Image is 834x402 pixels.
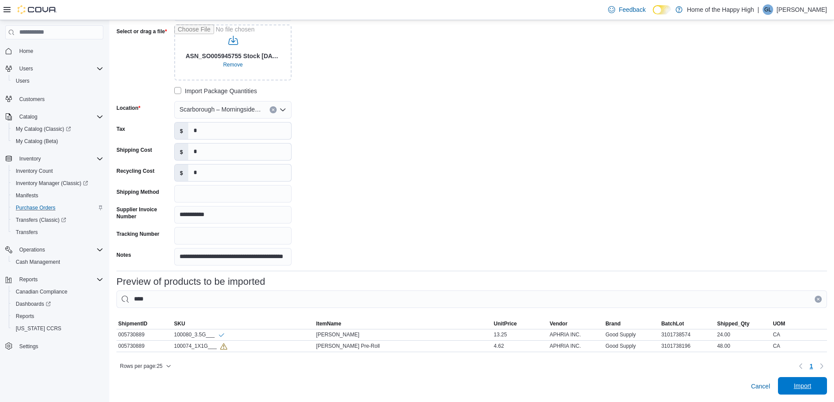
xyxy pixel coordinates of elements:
[795,361,806,371] button: Previous page
[492,318,548,329] button: UnitPrice
[747,378,774,395] button: Cancel
[116,231,159,238] label: Tracking Number
[174,24,292,80] input: Use aria labels when no actual label is in use
[12,311,103,322] span: Reports
[619,5,645,14] span: Feedback
[715,329,771,340] div: 24.00
[116,341,172,351] div: 005730889
[9,256,107,268] button: Cash Management
[16,341,42,352] a: Settings
[12,323,65,334] a: [US_STATE] CCRS
[16,93,103,104] span: Customers
[16,229,38,236] span: Transfers
[12,203,59,213] a: Purchase Orders
[2,244,107,256] button: Operations
[605,1,649,18] a: Feedback
[12,227,41,238] a: Transfers
[12,136,62,147] a: My Catalog (Beta)
[764,4,771,15] span: GL
[19,246,45,253] span: Operations
[16,126,71,133] span: My Catalog (Classic)
[9,298,107,310] a: Dashboards
[116,252,131,259] label: Notes
[116,28,167,35] label: Select or drag a file
[174,320,185,327] span: SKU
[19,96,45,103] span: Customers
[19,155,41,162] span: Inventory
[771,329,827,340] div: CA
[12,190,42,201] a: Manifests
[2,153,107,165] button: Inventory
[604,318,660,329] button: Brand
[9,165,107,177] button: Inventory Count
[16,217,66,224] span: Transfers (Classic)
[717,320,750,327] span: Shipped_Qty
[175,164,188,181] label: $
[16,63,36,74] button: Users
[12,166,103,176] span: Inventory Count
[116,318,172,329] button: ShipmentID
[12,227,103,238] span: Transfers
[605,320,621,327] span: Brand
[9,75,107,87] button: Users
[270,106,277,113] button: Clear input
[9,189,107,202] button: Manifests
[19,276,38,283] span: Reports
[116,290,827,308] input: This is a search bar. As you type, the results lower in the page will automatically filter.
[12,287,103,297] span: Canadian Compliance
[19,48,33,55] span: Home
[12,323,103,334] span: Washington CCRS
[16,259,60,266] span: Cash Management
[2,92,107,105] button: Customers
[12,178,103,189] span: Inventory Manager (Classic)
[778,377,827,395] button: Import
[12,215,103,225] span: Transfers (Classic)
[16,341,103,352] span: Settings
[12,190,103,201] span: Manifests
[9,214,107,226] a: Transfers (Classic)
[777,4,827,15] p: [PERSON_NAME]
[715,341,771,351] div: 48.00
[12,124,103,134] span: My Catalog (Classic)
[218,332,225,339] svg: Info
[12,299,54,309] a: Dashboards
[16,325,61,332] span: [US_STATE] CCRS
[659,318,715,329] button: BatchLot
[116,329,172,340] div: 005730889
[116,361,175,371] button: Rows per page:25
[653,5,671,14] input: Dark Mode
[220,59,246,70] button: Clear selected files
[771,341,827,351] div: CA
[548,329,604,340] div: APHRIA INC.
[16,204,56,211] span: Purchase Orders
[5,41,103,375] nav: Complex example
[16,46,37,56] a: Home
[16,274,103,285] span: Reports
[16,301,51,308] span: Dashboards
[220,343,227,350] svg: Info
[19,343,38,350] span: Settings
[492,341,548,351] div: 4.62
[9,226,107,238] button: Transfers
[174,86,257,96] label: Import Package Quantities
[118,320,148,327] span: ShipmentID
[116,168,155,175] label: Recycling Cost
[16,138,58,145] span: My Catalog (Beta)
[604,341,660,351] div: Good Supply
[18,5,57,14] img: Cova
[757,4,759,15] p: |
[763,4,773,15] div: Ghazi Lewis
[12,215,70,225] a: Transfers (Classic)
[9,202,107,214] button: Purchase Orders
[116,105,141,112] label: Location
[2,111,107,123] button: Catalog
[16,168,53,175] span: Inventory Count
[12,76,33,86] a: Users
[16,245,49,255] button: Operations
[2,340,107,353] button: Settings
[715,318,771,329] button: Shipped_Qty
[175,122,188,139] label: $
[2,63,107,75] button: Users
[174,331,225,339] div: 100080_3.5G___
